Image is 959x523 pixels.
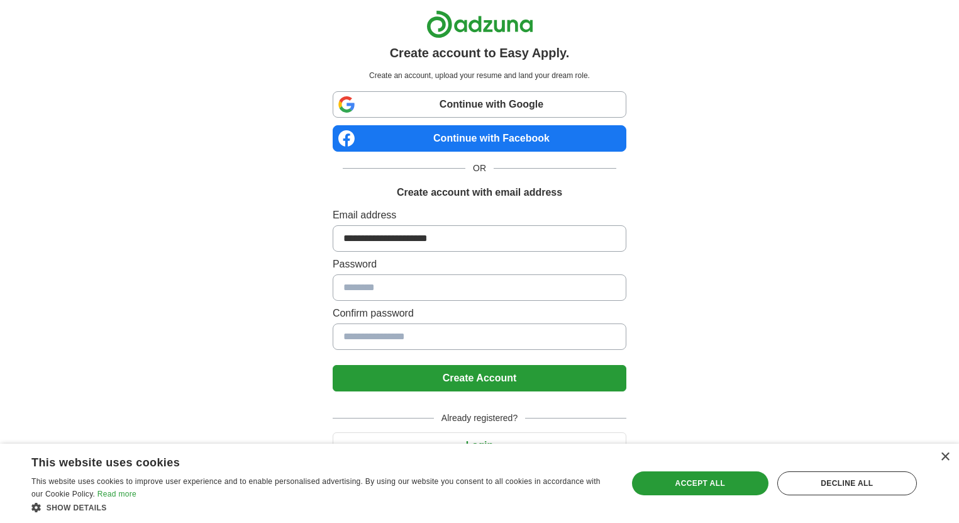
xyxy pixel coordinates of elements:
[434,412,525,425] span: Already registered?
[333,208,626,223] label: Email address
[335,70,624,81] p: Create an account, upload your resume and land your dream role.
[465,162,494,175] span: OR
[777,471,917,495] div: Decline all
[333,440,626,451] a: Login
[97,490,136,498] a: Read more, opens a new window
[47,503,107,512] span: Show details
[940,453,950,462] div: Close
[333,365,626,391] button: Create Account
[390,43,570,62] h1: Create account to Easy Apply.
[333,91,626,118] a: Continue with Google
[31,501,610,514] div: Show details
[31,451,579,470] div: This website uses cookies
[397,185,562,200] h1: Create account with email address
[632,471,768,495] div: Accept all
[333,432,626,459] button: Login
[426,10,533,38] img: Adzuna logo
[31,477,601,498] span: This website uses cookies to improve user experience and to enable personalised advertising. By u...
[333,306,626,321] label: Confirm password
[333,257,626,272] label: Password
[333,125,626,152] a: Continue with Facebook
